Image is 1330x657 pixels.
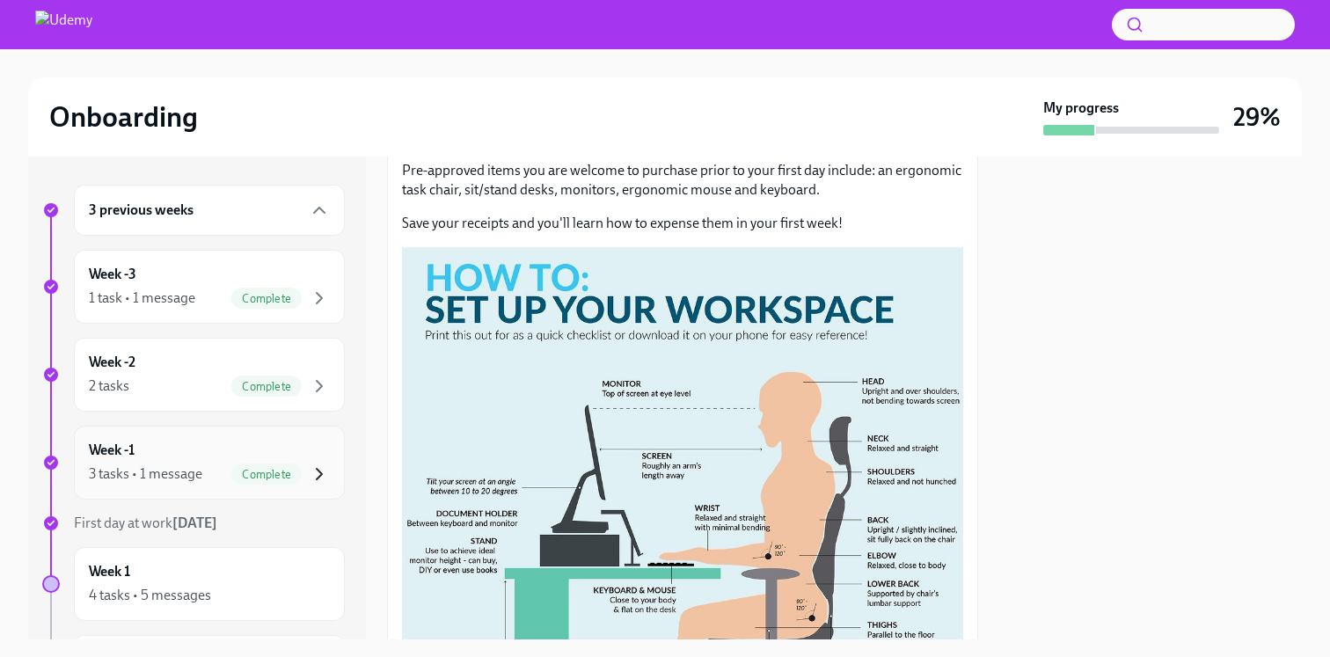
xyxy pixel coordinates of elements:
[89,464,202,484] div: 3 tasks • 1 message
[89,376,129,396] div: 2 tasks
[231,292,302,305] span: Complete
[42,426,345,500] a: Week -13 tasks • 1 messageComplete
[231,380,302,393] span: Complete
[49,99,198,135] h2: Onboarding
[89,562,130,581] h6: Week 1
[1043,99,1119,118] strong: My progress
[231,468,302,481] span: Complete
[89,441,135,460] h6: Week -1
[74,515,217,531] span: First day at work
[89,586,211,605] div: 4 tasks • 5 messages
[89,201,194,220] h6: 3 previous weeks
[402,161,963,200] p: Pre-approved items you are welcome to purchase prior to your first day include: an ergonomic task...
[89,288,195,308] div: 1 task • 1 message
[1233,101,1281,133] h3: 29%
[89,353,135,372] h6: Week -2
[42,250,345,324] a: Week -31 task • 1 messageComplete
[42,547,345,621] a: Week 14 tasks • 5 messages
[35,11,92,39] img: Udemy
[172,515,217,531] strong: [DATE]
[89,265,136,284] h6: Week -3
[402,214,963,233] p: Save your receipts and you'll learn how to expense them in your first week!
[42,338,345,412] a: Week -22 tasksComplete
[74,185,345,236] div: 3 previous weeks
[42,514,345,533] a: First day at work[DATE]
